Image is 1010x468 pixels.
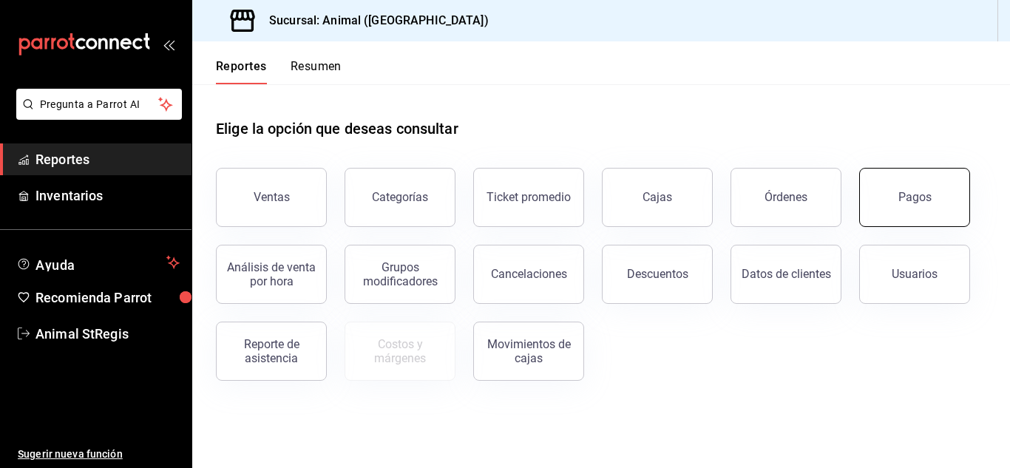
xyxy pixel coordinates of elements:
h1: Elige la opción que deseas consultar [216,118,458,140]
button: Usuarios [859,245,970,304]
button: Análisis de venta por hora [216,245,327,304]
a: Pregunta a Parrot AI [10,107,182,123]
span: Animal StRegis [35,324,180,344]
span: Sugerir nueva función [18,447,180,462]
button: Reporte de asistencia [216,322,327,381]
div: Reporte de asistencia [226,337,317,365]
div: navigation tabs [216,59,342,84]
div: Costos y márgenes [354,337,446,365]
button: Cajas [602,168,713,227]
button: open_drawer_menu [163,38,174,50]
button: Grupos modificadores [345,245,455,304]
div: Movimientos de cajas [483,337,575,365]
button: Pregunta a Parrot AI [16,89,182,120]
div: Análisis de venta por hora [226,260,317,288]
div: Datos de clientes [742,267,831,281]
button: Ventas [216,168,327,227]
span: Recomienda Parrot [35,288,180,308]
span: Ayuda [35,254,160,271]
div: Categorías [372,190,428,204]
button: Categorías [345,168,455,227]
button: Reportes [216,59,267,84]
div: Ticket promedio [487,190,571,204]
button: Resumen [291,59,342,84]
div: Cajas [643,190,672,204]
span: Reportes [35,149,180,169]
span: Pregunta a Parrot AI [40,97,159,112]
div: Ventas [254,190,290,204]
button: Contrata inventarios para ver este reporte [345,322,455,381]
div: Cancelaciones [491,267,567,281]
button: Órdenes [731,168,841,227]
h3: Sucursal: Animal ([GEOGRAPHIC_DATA]) [257,12,489,30]
button: Ticket promedio [473,168,584,227]
div: Grupos modificadores [354,260,446,288]
div: Usuarios [892,267,938,281]
div: Descuentos [627,267,688,281]
button: Datos de clientes [731,245,841,304]
button: Cancelaciones [473,245,584,304]
div: Órdenes [765,190,807,204]
button: Pagos [859,168,970,227]
button: Movimientos de cajas [473,322,584,381]
button: Descuentos [602,245,713,304]
span: Inventarios [35,186,180,206]
div: Pagos [898,190,932,204]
